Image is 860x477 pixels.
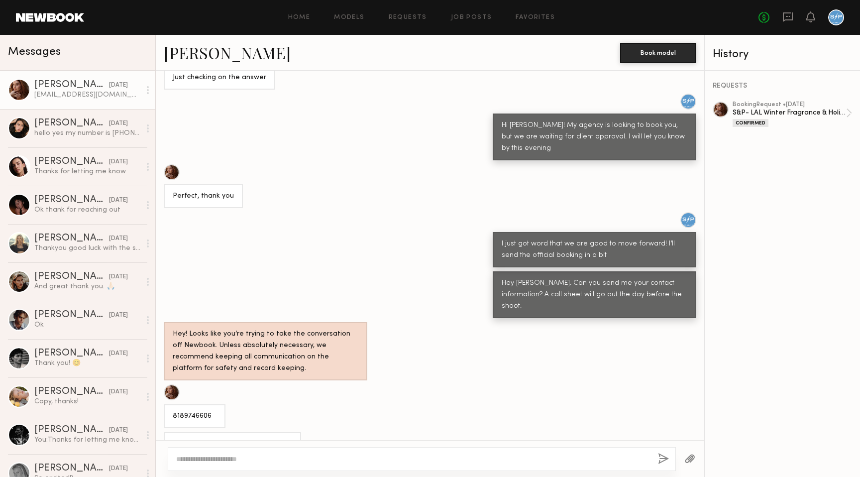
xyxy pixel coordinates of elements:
div: [DATE] [109,272,128,282]
div: Perfect, thank you [173,191,234,202]
div: Hey! Looks like you’re trying to take the conversation off Newbook. Unless absolutely necessary, ... [173,329,358,374]
div: [EMAIL_ADDRESS][DOMAIN_NAME] [34,90,140,100]
div: [PERSON_NAME] [34,80,109,90]
div: [DATE] [109,119,128,128]
div: S&P- LAL Winter Fragrance & Holiday Photoshoot [733,108,846,118]
a: [PERSON_NAME] [164,42,291,63]
div: REQUESTS [713,83,852,90]
a: Favorites [516,14,555,21]
div: You: Thanks for letting me know! We are set for the 24th, so that's okay. Appreciate it and good ... [34,435,140,445]
div: [DATE] [109,311,128,320]
div: Ok [34,320,140,330]
div: [PERSON_NAME] [34,119,109,128]
div: [DATE] [109,157,128,167]
div: [DATE] [109,426,128,435]
div: [PERSON_NAME] [34,387,109,397]
div: History [713,49,852,60]
a: Job Posts [451,14,492,21]
div: [PERSON_NAME] [34,349,109,358]
div: 8189746606 [173,411,216,422]
div: I just got word that we are good to move forward! I’ll send the official booking in a bit [502,238,687,261]
div: [PERSON_NAME] [34,234,109,243]
div: [PERSON_NAME] [34,195,109,205]
div: [PERSON_NAME] [34,464,109,474]
div: [PERSON_NAME] [34,310,109,320]
div: [PERSON_NAME] [34,425,109,435]
div: booking Request • [DATE] [733,102,846,108]
div: And great thank you. 🙏🏻 [34,282,140,291]
a: Requests [389,14,427,21]
div: [DATE] [109,387,128,397]
div: Just checking on the answer [173,72,266,84]
div: [DATE] [109,349,128,358]
span: Messages [8,46,61,58]
div: [DATE] [109,464,128,474]
div: [PERSON_NAME] [34,272,109,282]
div: Copy, thanks! [34,397,140,406]
div: [DATE] [109,81,128,90]
div: Confirmed [733,119,768,127]
div: [DATE] [109,196,128,205]
button: Book model [620,43,696,63]
a: Home [288,14,311,21]
div: [PERSON_NAME] [34,157,109,167]
a: bookingRequest •[DATE]S&P- LAL Winter Fragrance & Holiday PhotoshootConfirmed [733,102,852,127]
div: Hey [PERSON_NAME]. Can you send me your contact information? A call sheet will go out the day bef... [502,278,687,312]
a: Models [334,14,364,21]
a: Book model [620,48,696,56]
div: Ok thank for reaching out [34,205,140,215]
div: hello yes my number is [PHONE_NUMBER] [34,128,140,138]
div: [EMAIL_ADDRESS][DOMAIN_NAME] [173,439,292,450]
div: Thank you! 😊 [34,358,140,368]
div: [DATE] [109,234,128,243]
div: Thanks for letting me know [34,167,140,176]
div: Thankyou good luck with the shoot the 24th !! [34,243,140,253]
div: Hi [PERSON_NAME]! My agency is looking to book you, but we are waiting for client approval. I wil... [502,120,687,154]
